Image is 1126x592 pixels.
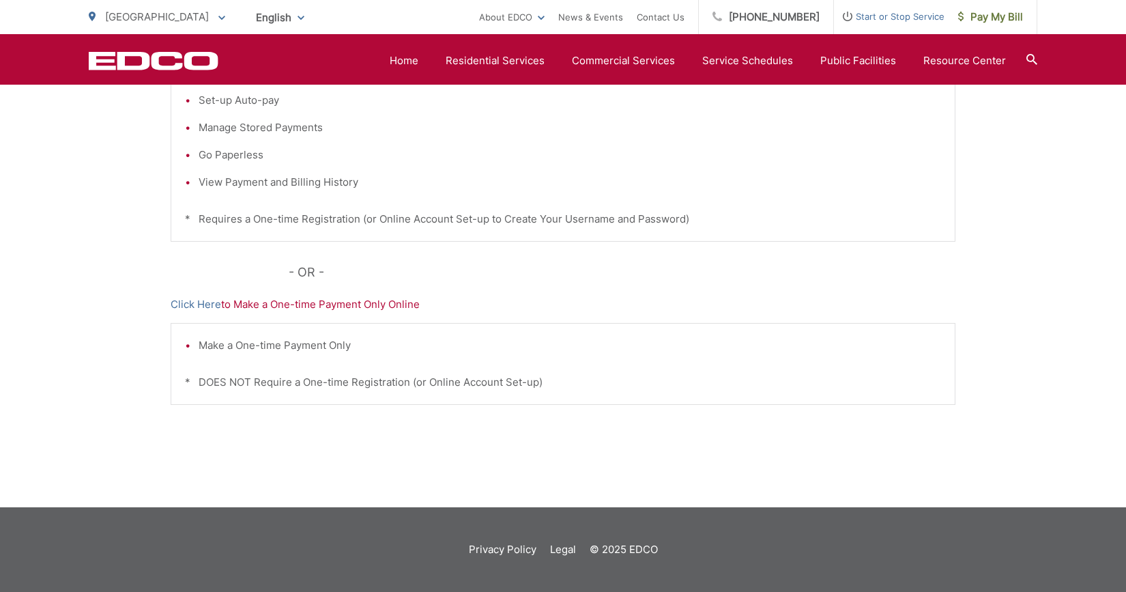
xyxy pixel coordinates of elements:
a: Home [390,53,418,69]
li: Set-up Auto-pay [199,92,941,109]
span: English [246,5,315,29]
p: © 2025 EDCO [590,541,658,558]
li: Manage Stored Payments [199,119,941,136]
li: View Payment and Billing History [199,174,941,191]
p: to Make a One-time Payment Only Online [171,296,955,313]
a: About EDCO [479,9,545,25]
a: Contact Us [637,9,684,25]
p: * Requires a One-time Registration (or Online Account Set-up to Create Your Username and Password) [185,211,941,227]
a: Click Here [171,296,221,313]
li: Go Paperless [199,147,941,163]
a: Legal [550,541,576,558]
a: Service Schedules [702,53,793,69]
a: Residential Services [446,53,545,69]
a: News & Events [558,9,623,25]
a: Public Facilities [820,53,896,69]
a: EDCD logo. Return to the homepage. [89,51,218,70]
a: Privacy Policy [469,541,536,558]
span: [GEOGRAPHIC_DATA] [105,10,209,23]
a: Resource Center [923,53,1006,69]
a: Commercial Services [572,53,675,69]
li: Make a One-time Payment Only [199,337,941,354]
p: - OR - [289,262,956,283]
p: * DOES NOT Require a One-time Registration (or Online Account Set-up) [185,374,941,391]
span: Pay My Bill [958,9,1023,25]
